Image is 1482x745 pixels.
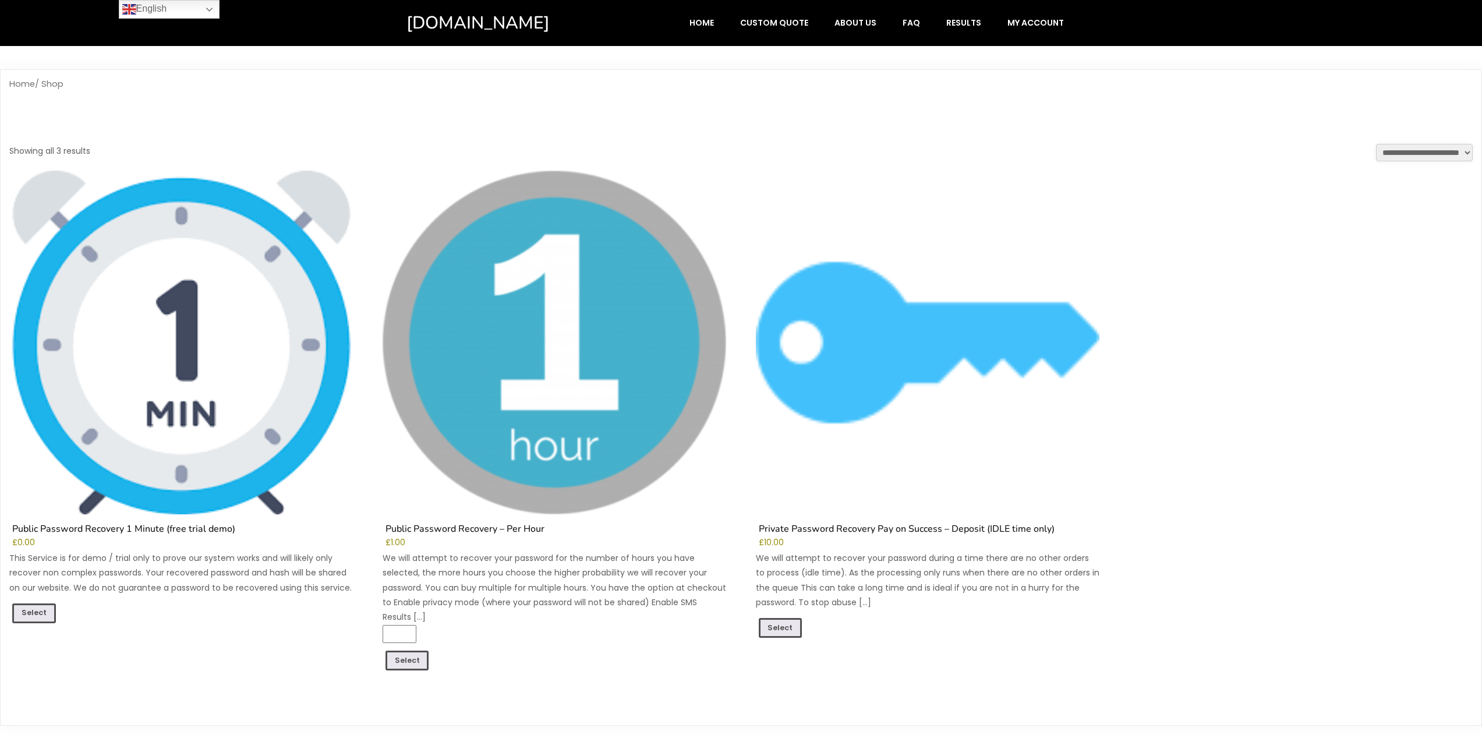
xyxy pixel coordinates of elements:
[383,171,727,515] img: Public Password Recovery - Per Hour
[740,17,808,28] span: Custom Quote
[9,171,353,515] img: Public Password Recovery 1 Minute (free trial demo)
[383,625,416,643] input: Product quantity
[383,524,727,538] h2: Public Password Recovery – Per Hour
[9,79,1473,90] nav: Breadcrumb
[9,98,1473,144] h1: Shop
[385,537,391,548] span: £
[9,551,353,595] p: This Service is for demo / trial only to prove our system works and will likely only recover non ...
[385,537,405,548] bdi: 1.00
[728,12,820,34] a: Custom Quote
[756,171,1100,538] a: Private Password Recovery Pay on Success – Deposit (IDLE time only)
[903,17,920,28] span: FAQ
[822,12,889,34] a: About Us
[890,12,932,34] a: FAQ
[995,12,1076,34] a: My account
[759,618,802,638] a: Add to cart: “Private Password Recovery Pay on Success - Deposit (IDLE time only)”
[12,537,35,548] bdi: 0.00
[12,603,56,624] a: Read more about “Public Password Recovery 1 Minute (free trial demo)”
[677,12,726,34] a: Home
[383,551,727,624] p: We will attempt to recover your password for the number of hours you have selected, the more hour...
[759,537,764,548] span: £
[946,17,981,28] span: Results
[689,17,714,28] span: Home
[1376,144,1473,161] select: Shop order
[9,524,353,538] h2: Public Password Recovery 1 Minute (free trial demo)
[9,78,35,90] a: Home
[383,171,727,538] a: Public Password Recovery – Per Hour
[756,524,1100,538] h2: Private Password Recovery Pay on Success – Deposit (IDLE time only)
[834,17,876,28] span: About Us
[9,144,90,158] p: Showing all 3 results
[122,2,136,16] img: en
[9,171,353,538] a: Public Password Recovery 1 Minute (free trial demo)
[385,651,429,671] a: Add to cart: “Public Password Recovery - Per Hour”
[934,12,993,34] a: Results
[406,12,599,34] a: [DOMAIN_NAME]
[756,551,1100,610] p: We will attempt to recover your password during a time there are no other orders to process (idle...
[12,537,17,548] span: £
[1007,17,1064,28] span: My account
[759,537,784,548] bdi: 10.00
[756,171,1100,515] img: Private Password Recovery Pay on Success - Deposit (IDLE time only)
